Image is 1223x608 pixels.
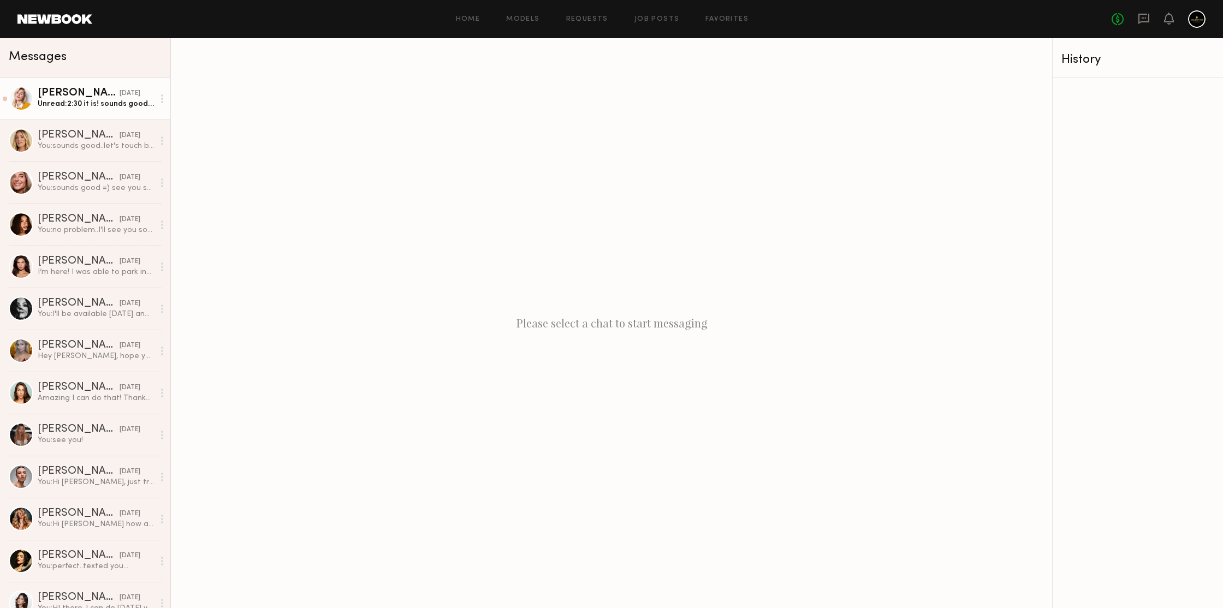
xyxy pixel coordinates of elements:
div: Hey [PERSON_NAME], hope you’re doing well. My sister’s instagram is @trapfordom [38,351,154,361]
a: Job Posts [634,16,680,23]
div: [PERSON_NAME] [38,592,120,603]
div: You: perfect..texted you... [38,561,154,571]
div: [DATE] [120,88,140,99]
div: [PERSON_NAME] [38,214,120,225]
div: History [1061,53,1214,66]
div: [DATE] [120,130,140,141]
div: [PERSON_NAME] [38,550,120,561]
div: [DATE] [120,425,140,435]
div: [PERSON_NAME] [38,172,120,183]
div: Amazing I can do that! Thanks so much & looking forward to meeting you!! [38,393,154,403]
a: Home [456,16,480,23]
div: I’m here! I was able to park inside the parking lot [38,267,154,277]
div: Unread: 2:30 it is! sounds good! Thanks [38,99,154,109]
div: [DATE] [120,383,140,393]
div: [DATE] [120,467,140,477]
div: [PERSON_NAME] [38,130,120,141]
div: [PERSON_NAME] [38,88,120,99]
div: [PERSON_NAME] [38,508,120,519]
div: You: Hi [PERSON_NAME], just trying to reach out again about the ecomm gig, to see if you're still... [38,477,154,487]
span: Messages [9,51,67,63]
div: [PERSON_NAME] [38,382,120,393]
div: [DATE] [120,214,140,225]
div: [PERSON_NAME] [38,256,120,267]
div: [DATE] [120,172,140,183]
div: You: Hi [PERSON_NAME] how are you? My name is [PERSON_NAME] and I work for a company called Valen... [38,519,154,529]
div: [DATE] [120,299,140,309]
div: You: no problem..I'll see you soon [38,225,154,235]
a: Models [506,16,539,23]
div: [DATE] [120,509,140,519]
div: [PERSON_NAME] [38,298,120,309]
div: You: sounds good =) see you soon then [38,183,154,193]
div: Please select a chat to start messaging [171,38,1052,608]
a: Requests [566,16,608,23]
div: [DATE] [120,551,140,561]
div: [PERSON_NAME] [38,340,120,351]
div: You: sounds good..let's touch base [DATE] then, and we'll figure out the best day and time for ne... [38,141,154,151]
div: [DATE] [120,341,140,351]
div: [PERSON_NAME] [38,424,120,435]
div: You: I'll be available [DATE] and [DATE] if you can do that [38,309,154,319]
div: [DATE] [120,257,140,267]
a: Favorites [705,16,749,23]
div: [DATE] [120,593,140,603]
div: You: see you! [38,435,154,445]
div: [PERSON_NAME] [38,466,120,477]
